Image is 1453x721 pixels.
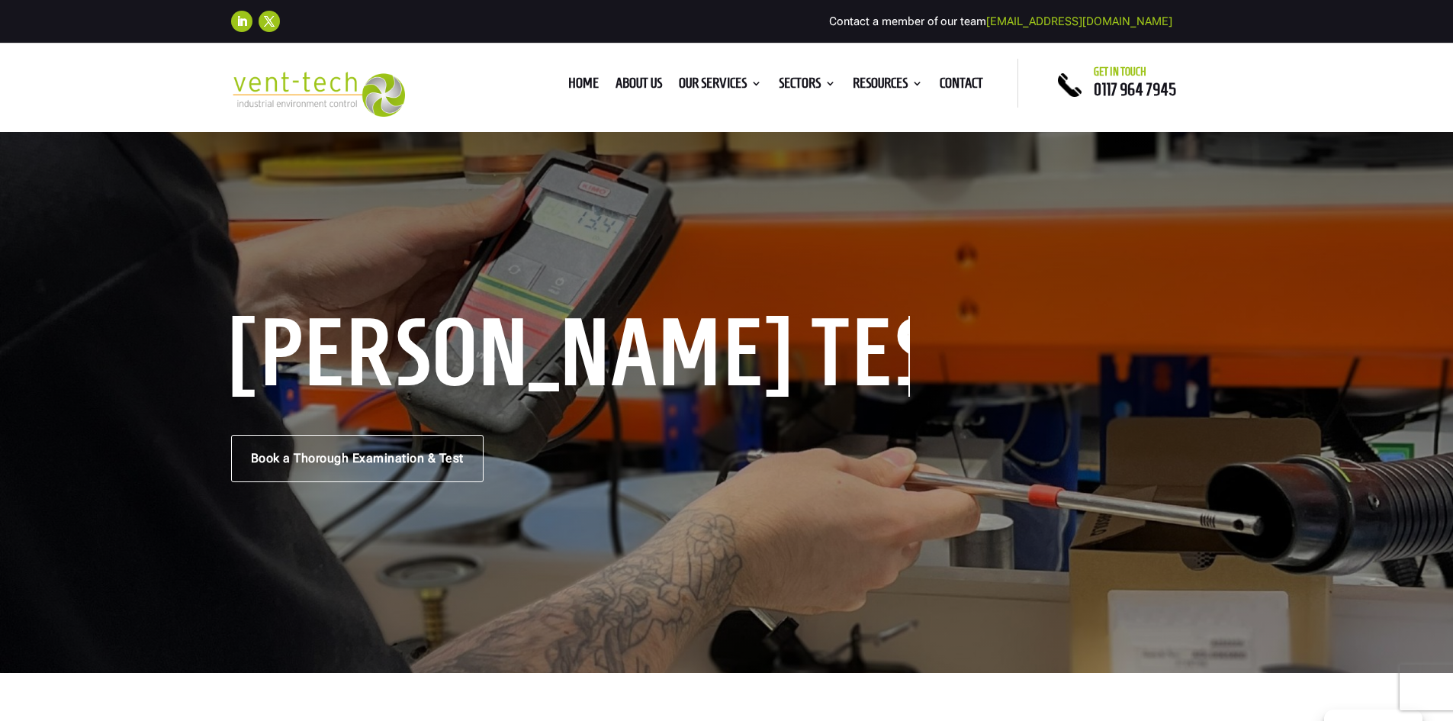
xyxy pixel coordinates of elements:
[231,316,910,397] h1: [PERSON_NAME] Testing
[231,72,406,117] img: 2023-09-27T08_35_16.549ZVENT-TECH---Clear-background
[568,78,599,95] a: Home
[1094,80,1176,98] a: 0117 964 7945
[259,11,280,32] a: Follow on X
[779,78,836,95] a: Sectors
[853,78,923,95] a: Resources
[616,78,662,95] a: About us
[1094,66,1146,78] span: Get in touch
[829,14,1172,28] span: Contact a member of our team
[940,78,983,95] a: Contact
[986,14,1172,28] a: [EMAIL_ADDRESS][DOMAIN_NAME]
[231,435,484,482] a: Book a Thorough Examination & Test
[679,78,762,95] a: Our Services
[231,11,252,32] a: Follow on LinkedIn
